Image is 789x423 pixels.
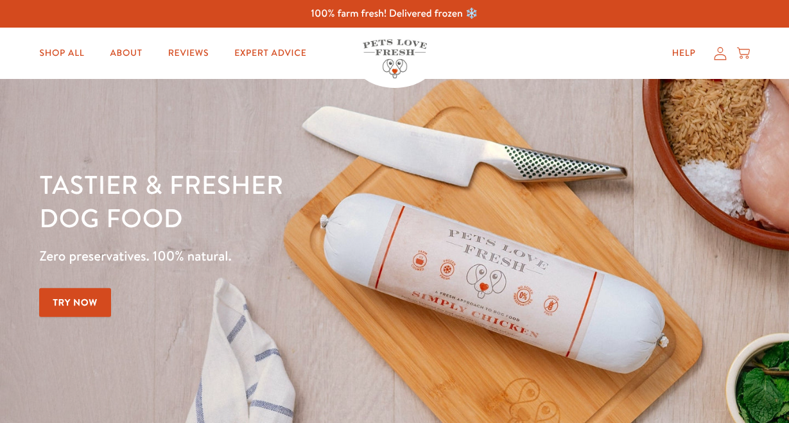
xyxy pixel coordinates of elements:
[39,245,512,268] p: Zero preservatives. 100% natural.
[29,40,94,66] a: Shop All
[363,39,427,78] img: Pets Love Fresh
[39,288,111,317] a: Try Now
[100,40,153,66] a: About
[662,40,706,66] a: Help
[224,40,316,66] a: Expert Advice
[158,40,219,66] a: Reviews
[39,168,512,234] h1: Tastier & fresher dog food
